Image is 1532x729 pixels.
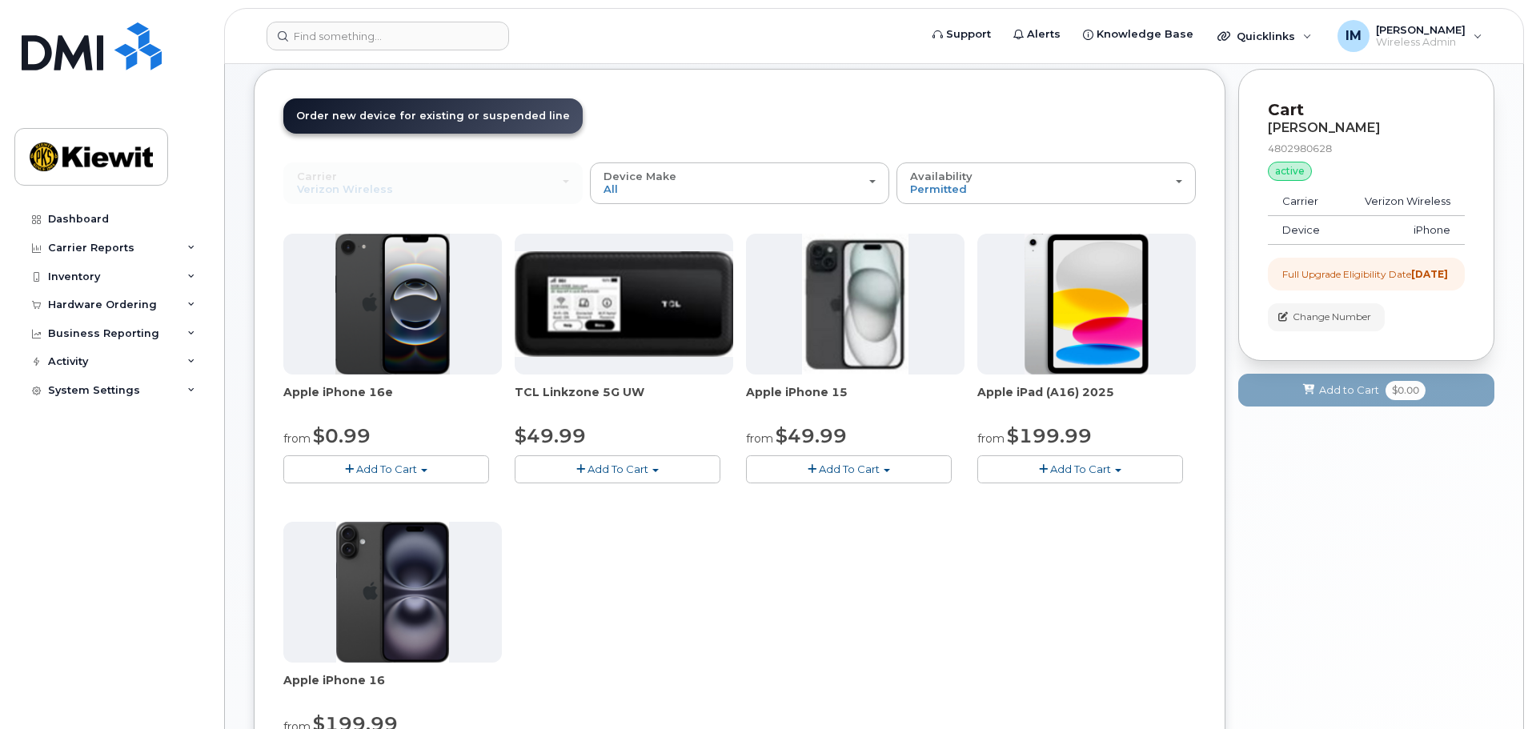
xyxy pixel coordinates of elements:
span: $0.99 [313,424,371,447]
img: iphone_16_plus.png [336,522,449,663]
a: Alerts [1002,18,1072,50]
p: Cart [1268,98,1465,122]
button: Device Make All [590,162,889,204]
span: $0.00 [1386,381,1426,400]
div: active [1268,162,1312,181]
span: Quicklinks [1237,30,1295,42]
span: Add To Cart [1050,463,1111,475]
span: IM [1346,26,1362,46]
span: Permitted [910,182,967,195]
span: Add To Cart [588,463,648,475]
span: Change Number [1293,310,1371,324]
span: Order new device for existing or suspended line [296,110,570,122]
img: iphone16e.png [335,234,451,375]
span: All [604,182,618,195]
span: Knowledge Base [1097,26,1193,42]
small: from [746,431,773,446]
div: TCL Linkzone 5G UW [515,384,733,416]
span: $49.99 [515,424,586,447]
button: Add To Cart [515,455,720,483]
button: Add To Cart [977,455,1183,483]
span: Device Make [604,170,676,182]
button: Availability Permitted [896,162,1196,204]
span: Availability [910,170,973,182]
span: Wireless Admin [1376,36,1466,49]
div: Apple iPad (A16) 2025 [977,384,1196,416]
td: Verizon Wireless [1340,187,1465,216]
span: $49.99 [776,424,847,447]
span: Support [946,26,991,42]
span: Add To Cart [819,463,880,475]
span: Add To Cart [356,463,417,475]
span: Add to Cart [1319,383,1379,398]
span: [PERSON_NAME] [1376,23,1466,36]
a: Knowledge Base [1072,18,1205,50]
td: iPhone [1340,216,1465,245]
button: Add To Cart [283,455,489,483]
button: Add to Cart $0.00 [1238,374,1494,407]
small: from [977,431,1005,446]
button: Change Number [1268,303,1385,331]
div: Ivette Michel [1326,20,1494,52]
div: Full Upgrade Eligibility Date [1282,267,1448,281]
div: Apple iPhone 15 [746,384,965,416]
iframe: Messenger Launcher [1462,659,1520,717]
span: $199.99 [1007,424,1092,447]
strong: [DATE] [1411,268,1448,280]
div: Quicklinks [1206,20,1323,52]
img: linkzone5g.png [515,251,733,357]
span: Alerts [1027,26,1061,42]
div: 4802980628 [1268,142,1465,155]
img: ipad_11.png [1025,234,1149,375]
div: [PERSON_NAME] [1268,121,1465,135]
a: Support [921,18,1002,50]
small: from [283,431,311,446]
input: Find something... [267,22,509,50]
button: Add To Cart [746,455,952,483]
td: Device [1268,216,1340,245]
div: Apple iPhone 16 [283,672,502,704]
td: Carrier [1268,187,1340,216]
img: iphone15.jpg [802,234,908,375]
div: Apple iPhone 16e [283,384,502,416]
